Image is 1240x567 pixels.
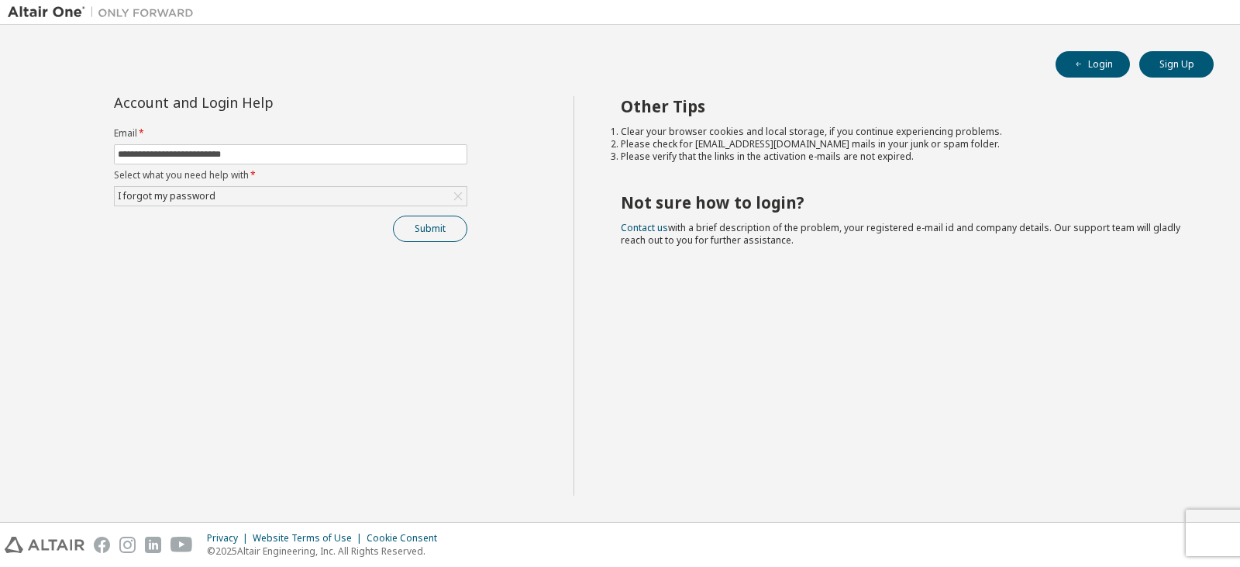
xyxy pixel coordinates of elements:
button: Login [1056,51,1130,78]
li: Please verify that the links in the activation e-mails are not expired. [621,150,1187,163]
label: Select what you need help with [114,169,467,182]
div: Privacy [207,532,253,545]
li: Clear your browser cookies and local storage, if you continue experiencing problems. [621,126,1187,138]
button: Submit [393,216,467,242]
p: © 2025 Altair Engineering, Inc. All Rights Reserved. [207,545,446,558]
div: I forgot my password [115,187,467,206]
img: linkedin.svg [145,537,161,553]
div: I forgot my password [115,188,218,205]
div: Account and Login Help [114,96,397,109]
img: youtube.svg [170,537,193,553]
label: Email [114,127,467,140]
img: Altair One [8,5,201,20]
img: instagram.svg [119,537,136,553]
h2: Not sure how to login? [621,192,1187,213]
div: Website Terms of Use [253,532,367,545]
img: altair_logo.svg [5,537,84,553]
span: with a brief description of the problem, your registered e-mail id and company details. Our suppo... [621,221,1180,247]
h2: Other Tips [621,96,1187,116]
button: Sign Up [1139,51,1214,78]
a: Contact us [621,221,668,234]
li: Please check for [EMAIL_ADDRESS][DOMAIN_NAME] mails in your junk or spam folder. [621,138,1187,150]
img: facebook.svg [94,537,110,553]
div: Cookie Consent [367,532,446,545]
